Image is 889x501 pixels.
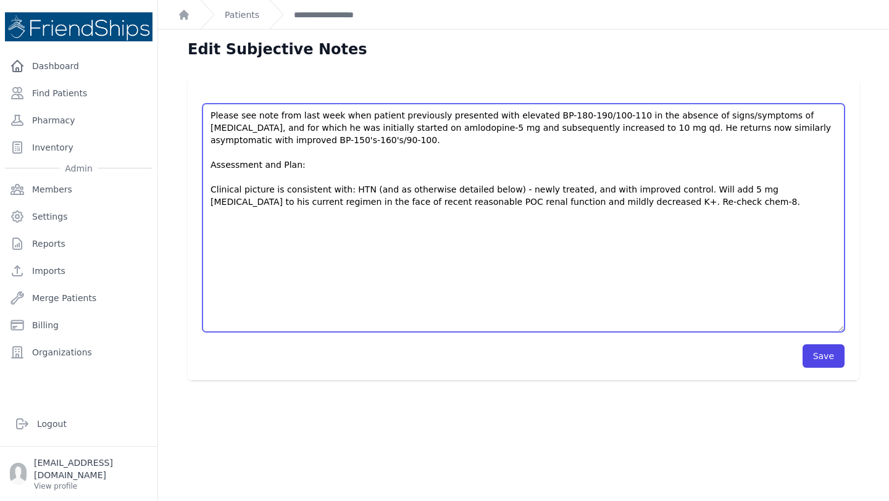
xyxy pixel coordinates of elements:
a: Settings [5,204,152,229]
a: Billing [5,313,152,337]
a: Merge Patients [5,286,152,310]
a: Reports [5,231,152,256]
a: Imports [5,259,152,283]
p: [EMAIL_ADDRESS][DOMAIN_NAME] [34,457,148,481]
a: Dashboard [5,54,152,78]
a: Organizations [5,340,152,365]
a: [EMAIL_ADDRESS][DOMAIN_NAME] View profile [10,457,148,491]
a: Members [5,177,152,202]
button: Save [803,344,845,368]
a: Logout [10,412,148,436]
a: Find Patients [5,81,152,106]
h1: Edit Subjective Notes [188,39,367,59]
img: Medical Missions EMR [5,12,152,41]
textarea: Please see note from last week when patient previously presented with elevated BP-180-190/100-110... [202,104,845,332]
span: Admin [60,162,98,175]
a: Inventory [5,135,152,160]
a: Patients [225,9,259,21]
a: Pharmacy [5,108,152,133]
p: View profile [34,481,148,491]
